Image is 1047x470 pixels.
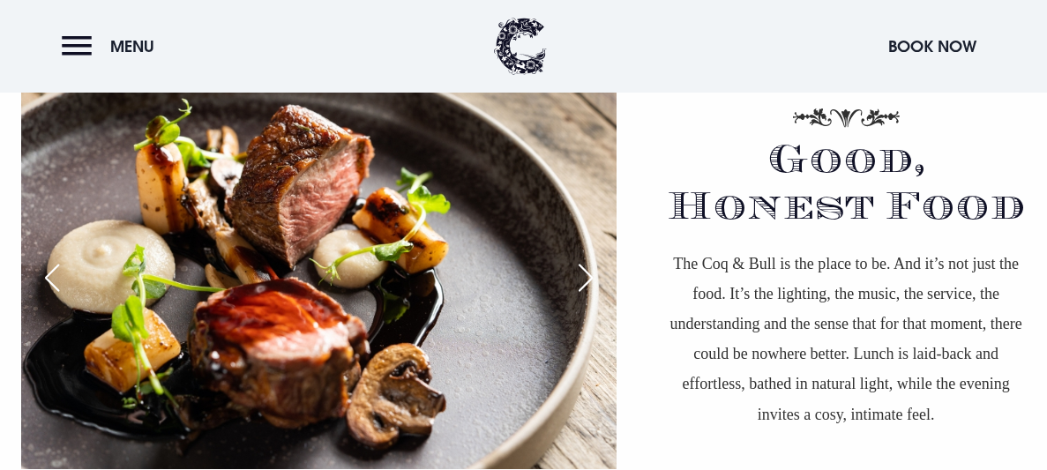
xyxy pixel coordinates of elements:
img: Restaurant in Bangor Northern Ireland [21,72,617,469]
p: The Coq & Bull is the place to be. And it’s not just the food. It’s the lighting, the music, the ... [666,249,1026,429]
span: Menu [110,36,154,56]
button: Menu [62,27,163,65]
button: Book Now [879,27,985,65]
img: Clandeboye Lodge [494,18,547,75]
div: Next slide [564,258,608,297]
div: Previous slide [30,258,74,297]
h2: Good, Honest Food [666,152,1026,230]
